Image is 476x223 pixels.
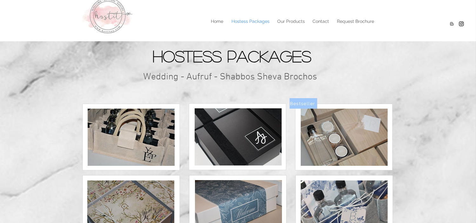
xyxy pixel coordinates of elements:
[333,17,379,26] a: Request Brochure
[207,17,228,26] a: Home
[88,109,175,166] img: IMG_0565.JPG
[309,17,333,26] a: Contact
[310,17,332,26] p: Contact
[208,17,227,26] p: Home
[334,17,378,26] p: Request Brochure
[111,17,379,26] nav: Site
[228,17,273,26] a: Hostess Packages
[274,17,308,26] p: Our Products
[290,101,315,106] span: Bestseller
[229,17,273,26] p: Hostess Packages
[195,108,282,166] img: IMG_8953.JPG
[449,21,465,27] ul: Social Bar
[153,48,312,64] span: Hostess Packages
[449,21,455,27] img: Blogger
[144,71,326,83] h2: Wedding - Aufruf - Shabbos Sheva Brochos
[273,17,309,26] a: Our Products
[301,109,388,166] img: IMG_2357.JPG
[290,98,317,109] button: Bestseller
[458,21,465,27] img: Hostitny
